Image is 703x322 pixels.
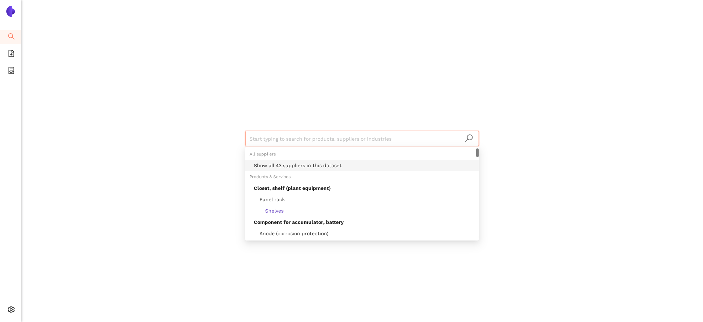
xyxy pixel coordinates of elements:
[254,162,475,169] div: Show all 43 suppliers in this dataset
[254,197,285,202] span: Panel rack
[5,6,16,17] img: Logo
[8,304,15,318] span: setting
[8,47,15,62] span: file-add
[8,64,15,79] span: container
[245,148,479,160] div: All suppliers
[464,134,473,143] span: search
[8,30,15,45] span: search
[254,219,344,225] span: Component for accumulator, battery
[254,231,328,236] span: Anode (corrosion protection)
[254,185,331,191] span: Closet, shelf (plant equipment)
[245,160,479,171] div: Show all 43 suppliers in this dataset
[254,208,284,214] span: Shelves
[245,171,479,182] div: Products & Services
